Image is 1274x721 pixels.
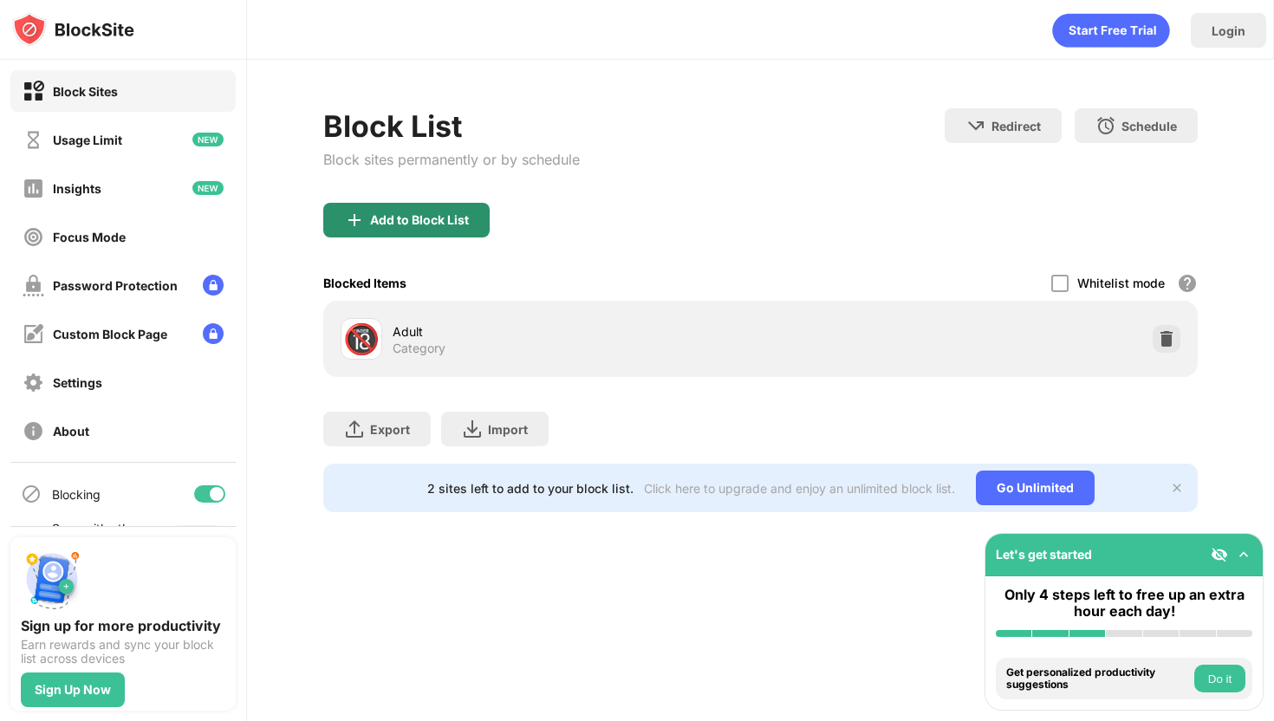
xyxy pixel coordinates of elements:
[192,133,224,146] img: new-icon.svg
[12,12,134,47] img: logo-blocksite.svg
[23,372,44,393] img: settings-off.svg
[488,422,528,437] div: Import
[53,230,126,244] div: Focus Mode
[53,278,178,293] div: Password Protection
[1006,666,1190,692] div: Get personalized productivity suggestions
[23,178,44,199] img: insights-off.svg
[21,525,42,546] img: sync-icon.svg
[21,548,83,610] img: push-signup.svg
[21,617,225,634] div: Sign up for more productivity
[370,213,469,227] div: Add to Block List
[1052,13,1170,48] div: animation
[323,108,580,144] div: Block List
[1194,665,1245,692] button: Do it
[976,471,1095,505] div: Go Unlimited
[53,181,101,196] div: Insights
[53,375,102,390] div: Settings
[343,322,380,357] div: 🔞
[52,521,141,550] div: Sync with other devices
[644,481,955,496] div: Click here to upgrade and enjoy an unlimited block list.
[323,276,406,290] div: Blocked Items
[21,638,225,666] div: Earn rewards and sync your block list across devices
[23,420,44,442] img: about-off.svg
[1170,481,1184,495] img: x-button.svg
[52,487,101,502] div: Blocking
[192,181,224,195] img: new-icon.svg
[1077,276,1165,290] div: Whitelist mode
[53,133,122,147] div: Usage Limit
[23,323,44,345] img: customize-block-page-off.svg
[23,226,44,248] img: focus-off.svg
[393,322,760,341] div: Adult
[203,275,224,296] img: lock-menu.svg
[1235,546,1252,563] img: omni-setup-toggle.svg
[53,327,167,341] div: Custom Block Page
[393,341,445,356] div: Category
[21,484,42,504] img: blocking-icon.svg
[996,587,1252,620] div: Only 4 steps left to free up an extra hour each day!
[1211,546,1228,563] img: eye-not-visible.svg
[23,129,44,151] img: time-usage-off.svg
[203,323,224,344] img: lock-menu.svg
[53,424,89,438] div: About
[991,119,1041,133] div: Redirect
[35,683,111,697] div: Sign Up Now
[323,151,580,168] div: Block sites permanently or by schedule
[427,481,634,496] div: 2 sites left to add to your block list.
[23,81,44,102] img: block-on.svg
[370,422,410,437] div: Export
[1121,119,1177,133] div: Schedule
[1212,23,1245,38] div: Login
[23,275,44,296] img: password-protection-off.svg
[53,84,118,99] div: Block Sites
[996,547,1092,562] div: Let's get started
